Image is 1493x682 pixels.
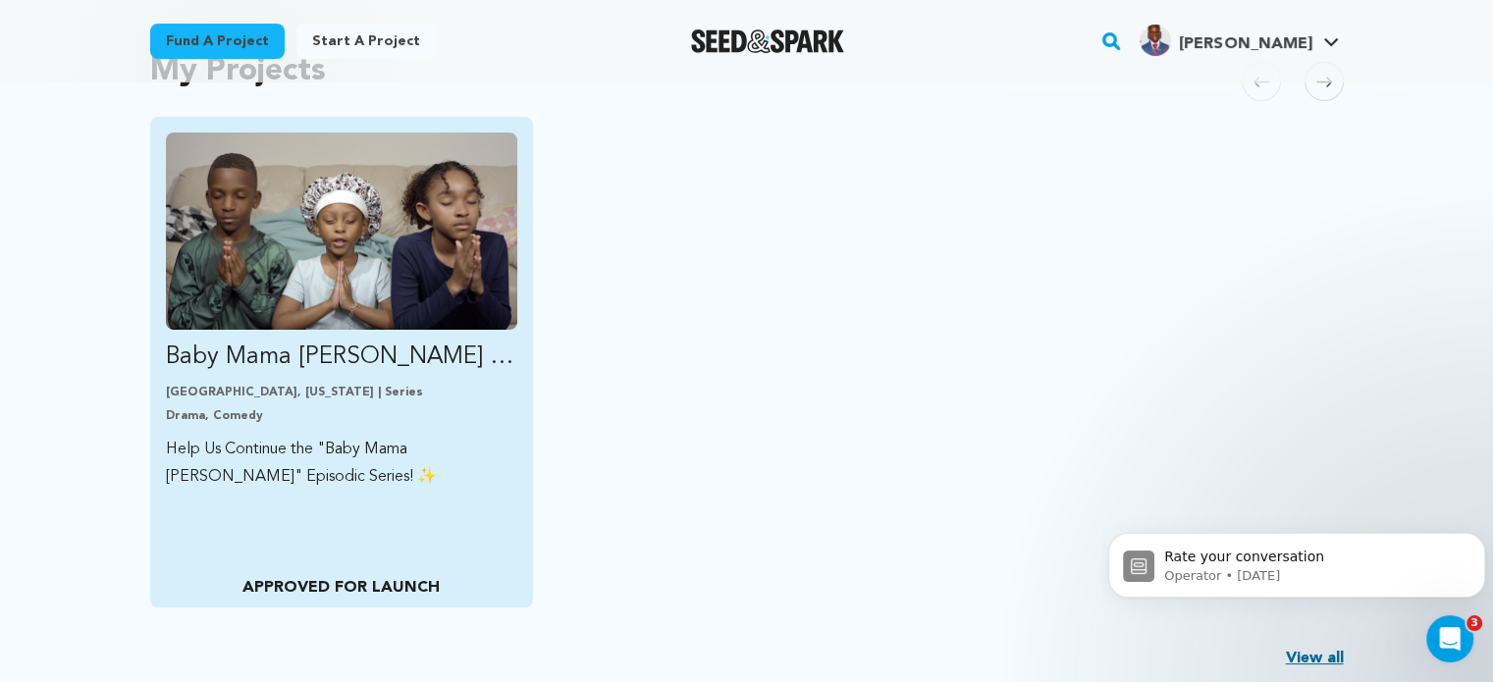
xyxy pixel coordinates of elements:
[166,341,518,373] p: Baby Mama [PERSON_NAME] - Episodic Series, Season 1
[1136,21,1343,62] span: KJ F.'s Profile
[1140,25,1171,56] img: b7ef8a18ec15b14f.jpg
[166,436,518,491] p: Help Us Continue the "Baby Mama [PERSON_NAME]" Episodic Series! ✨
[166,576,517,600] p: APPROVED FOR LAUNCH
[150,58,326,85] h2: My Projects
[1179,36,1311,52] span: [PERSON_NAME]
[1136,21,1343,56] a: KJ F.'s Profile
[166,385,518,400] p: [GEOGRAPHIC_DATA], [US_STATE] | Series
[1140,25,1311,56] div: KJ F.'s Profile
[150,24,285,59] a: Fund a project
[691,29,845,53] img: Seed&Spark Logo Dark Mode
[691,29,845,53] a: Seed&Spark Homepage
[1286,647,1344,670] a: View all
[1426,615,1473,662] iframe: Intercom live chat
[296,24,436,59] a: Start a project
[1100,492,1493,629] iframe: Intercom notifications message
[166,408,518,424] p: Drama, Comedy
[1466,615,1482,631] span: 3
[166,132,518,491] a: Fund Baby Mama Nada - Episodic Series, Season 1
